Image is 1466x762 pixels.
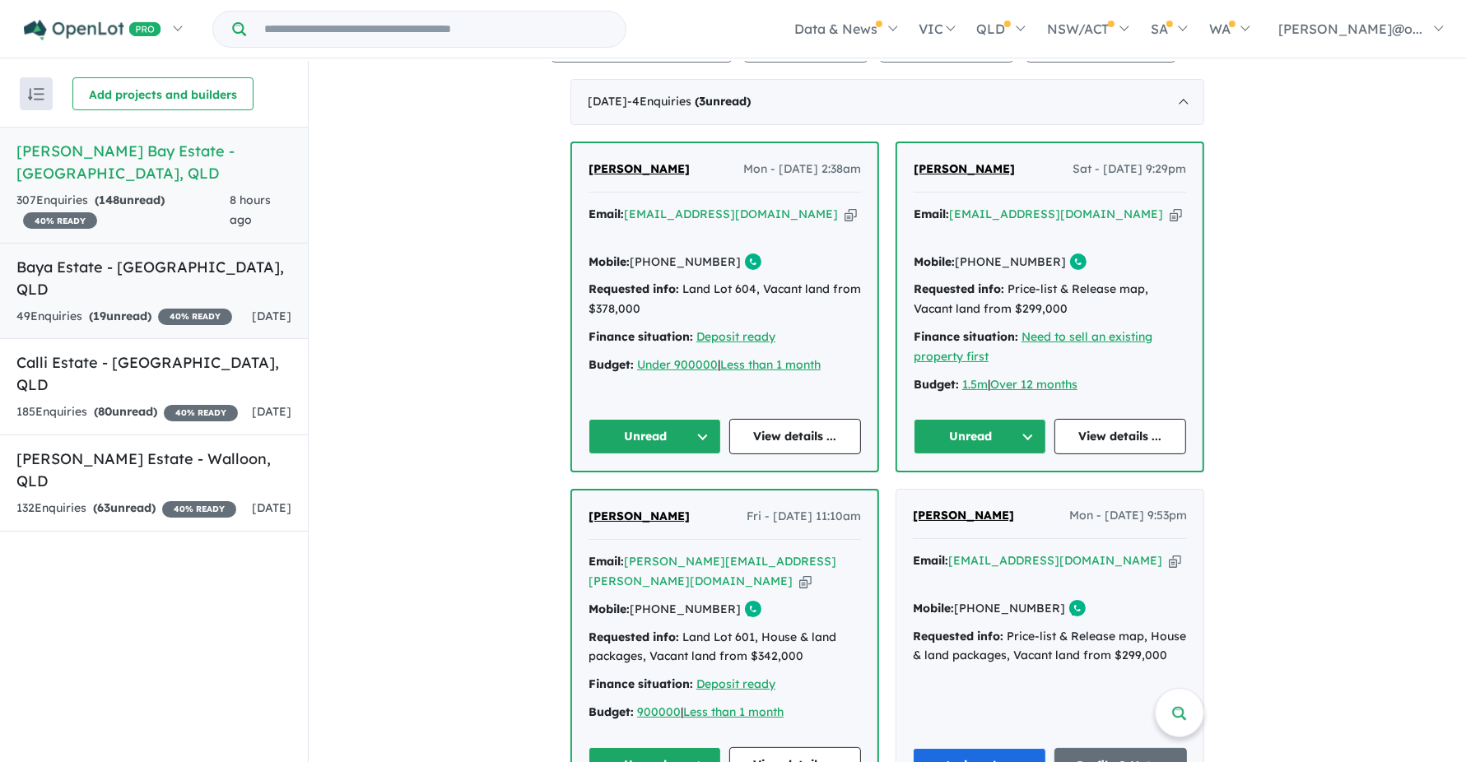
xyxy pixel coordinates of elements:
[637,704,681,719] a: 900000
[24,20,161,40] img: Openlot PRO Logo White
[589,419,721,454] button: Unread
[16,140,291,184] h5: [PERSON_NAME] Bay Estate - [GEOGRAPHIC_DATA] , QLD
[913,508,1014,523] span: [PERSON_NAME]
[954,601,1065,616] a: [PHONE_NUMBER]
[16,351,291,396] h5: Calli Estate - [GEOGRAPHIC_DATA] , QLD
[97,500,110,515] span: 63
[699,94,705,109] span: 3
[93,309,106,323] span: 19
[729,419,862,454] a: View details ...
[252,500,291,515] span: [DATE]
[955,254,1066,269] a: [PHONE_NUMBER]
[589,161,690,176] span: [PERSON_NAME]
[589,704,634,719] strong: Budget:
[914,375,1186,395] div: |
[98,404,112,419] span: 80
[743,160,861,179] span: Mon - [DATE] 2:38am
[630,254,741,269] a: [PHONE_NUMBER]
[589,507,690,527] a: [PERSON_NAME]
[158,309,232,325] span: 40 % READY
[164,405,238,421] span: 40 % READY
[914,329,1018,344] strong: Finance situation:
[16,191,230,230] div: 307 Enquir ies
[23,212,97,229] span: 40 % READY
[747,507,861,527] span: Fri - [DATE] 11:10am
[589,554,624,569] strong: Email:
[1278,21,1422,37] span: [PERSON_NAME]@o...
[16,256,291,300] h5: Baya Estate - [GEOGRAPHIC_DATA] , QLD
[589,160,690,179] a: [PERSON_NAME]
[949,207,1163,221] a: [EMAIL_ADDRESS][DOMAIN_NAME]
[914,161,1015,176] span: [PERSON_NAME]
[695,94,751,109] strong: ( unread)
[696,329,775,344] a: Deposit ready
[720,357,821,372] u: Less than 1 month
[696,676,775,691] a: Deposit ready
[948,553,1162,568] a: [EMAIL_ADDRESS][DOMAIN_NAME]
[589,676,693,691] strong: Finance situation:
[589,357,634,372] strong: Budget:
[1169,552,1181,569] button: Copy
[914,160,1015,179] a: [PERSON_NAME]
[16,307,232,327] div: 49 Enquir ies
[914,377,959,392] strong: Budget:
[914,281,1004,296] strong: Requested info:
[589,630,679,644] strong: Requested info:
[914,207,949,221] strong: Email:
[913,629,1003,644] strong: Requested info:
[589,509,690,523] span: [PERSON_NAME]
[683,704,784,719] a: Less than 1 month
[914,419,1046,454] button: Unread
[230,193,271,227] span: 8 hours ago
[570,79,1204,125] div: [DATE]
[589,554,836,588] a: [PERSON_NAME][EMAIL_ADDRESS][PERSON_NAME][DOMAIN_NAME]
[845,206,857,223] button: Copy
[1170,206,1182,223] button: Copy
[252,309,291,323] span: [DATE]
[99,193,119,207] span: 148
[637,357,718,372] a: Under 900000
[93,500,156,515] strong: ( unread)
[16,499,236,518] div: 132 Enquir ies
[914,254,955,269] strong: Mobile:
[1073,160,1186,179] span: Sat - [DATE] 9:29pm
[589,281,679,296] strong: Requested info:
[28,88,44,100] img: sort.svg
[1069,506,1187,526] span: Mon - [DATE] 9:53pm
[913,553,948,568] strong: Email:
[914,280,1186,319] div: Price-list & Release map, Vacant land from $299,000
[589,207,624,221] strong: Email:
[589,355,861,375] div: |
[589,329,693,344] strong: Finance situation:
[72,77,254,110] button: Add projects and builders
[16,402,238,422] div: 185 Enquir ies
[162,501,236,518] span: 40 % READY
[589,254,630,269] strong: Mobile:
[589,602,630,616] strong: Mobile:
[962,377,988,392] a: 1.5m
[252,404,291,419] span: [DATE]
[913,506,1014,526] a: [PERSON_NAME]
[630,602,741,616] a: [PHONE_NUMBER]
[914,329,1152,364] a: Need to sell an existing property first
[589,628,861,667] div: Land Lot 601, House & land packages, Vacant land from $342,000
[627,94,751,109] span: - 4 Enquir ies
[913,601,954,616] strong: Mobile:
[94,404,157,419] strong: ( unread)
[89,309,151,323] strong: ( unread)
[799,573,812,590] button: Copy
[990,377,1077,392] a: Over 12 months
[95,193,165,207] strong: ( unread)
[589,703,861,723] div: |
[249,12,622,47] input: Try estate name, suburb, builder or developer
[1054,419,1187,454] a: View details ...
[913,627,1187,667] div: Price-list & Release map, House & land packages, Vacant land from $299,000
